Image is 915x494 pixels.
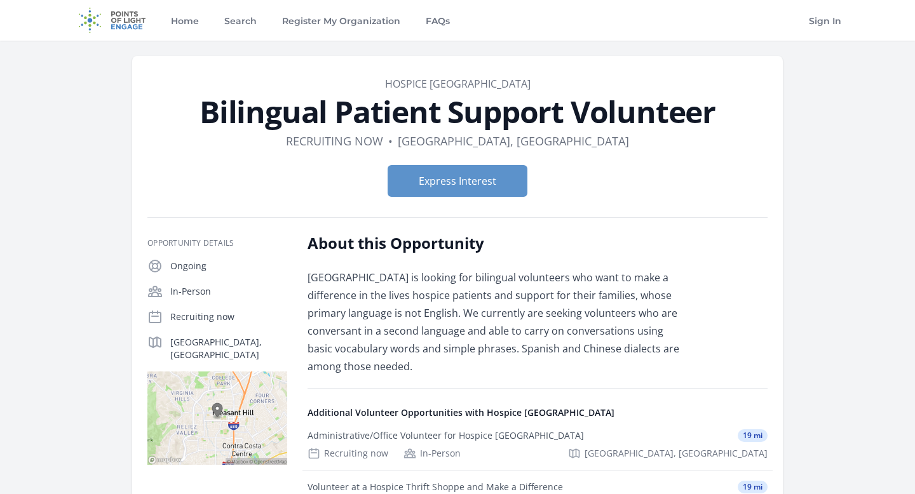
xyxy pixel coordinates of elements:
p: [GEOGRAPHIC_DATA] is looking for bilingual volunteers who want to make a difference in the lives ... [308,269,679,375]
button: Express Interest [388,165,527,197]
img: Map [147,371,287,465]
p: Recruiting now [170,310,287,323]
div: Administrative/Office Volunteer for Hospice [GEOGRAPHIC_DATA] [308,429,584,442]
dd: Recruiting now [286,132,383,150]
div: In-Person [403,447,461,460]
p: [GEOGRAPHIC_DATA], [GEOGRAPHIC_DATA] [170,336,287,361]
span: 19 mi [738,429,768,442]
a: Hospice [GEOGRAPHIC_DATA] [385,77,531,91]
h3: Opportunity Details [147,238,287,248]
h1: Bilingual Patient Support Volunteer [147,97,768,127]
span: [GEOGRAPHIC_DATA], [GEOGRAPHIC_DATA] [585,447,768,460]
p: Ongoing [170,260,287,272]
span: 19 mi [738,481,768,493]
h2: About this Opportunity [308,233,679,253]
p: In-Person [170,285,287,298]
div: • [388,132,393,150]
div: Recruiting now [308,447,388,460]
dd: [GEOGRAPHIC_DATA], [GEOGRAPHIC_DATA] [398,132,629,150]
a: Administrative/Office Volunteer for Hospice [GEOGRAPHIC_DATA] 19 mi Recruiting now In-Person [GEO... [302,419,773,470]
div: Volunteer at a Hospice Thrift Shoppe and Make a Difference [308,481,563,493]
h4: Additional Volunteer Opportunities with Hospice [GEOGRAPHIC_DATA] [308,406,768,419]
